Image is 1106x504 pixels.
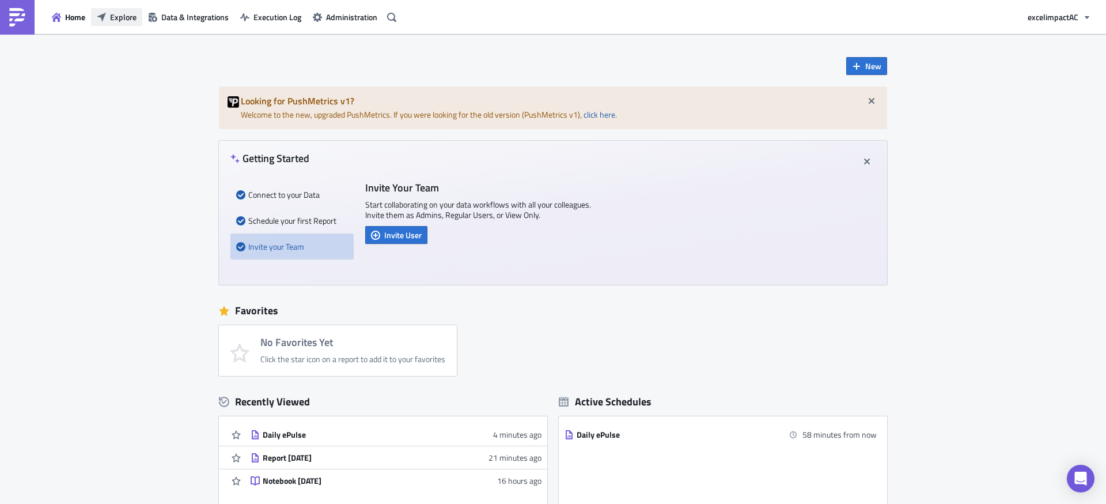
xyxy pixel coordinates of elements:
button: Invite User [365,226,427,244]
div: Daily ePulse [263,430,464,440]
h4: Invite Your Team [365,182,596,194]
div: Welcome to the new, upgraded PushMetrics. If you were looking for the old version (PushMetrics v1... [219,86,887,129]
img: PushMetrics [8,8,26,27]
div: Notebook [DATE] [263,476,464,486]
div: Open Intercom Messenger [1067,465,1094,492]
button: New [846,57,887,75]
time: 2025-09-24T12:13:26Z [493,428,541,441]
p: Start collaborating on your data workflows with all your colleagues. Invite them as Admins, Regul... [365,200,596,220]
div: Schedule your first Report [236,208,348,234]
span: New [865,60,881,72]
a: Daily ePulse4 minutes ago [251,423,541,446]
time: 2025-09-23T20:31:57Z [497,475,541,487]
div: Click the star icon on a report to add it to your favorites [260,354,445,364]
button: Execution Log [234,8,307,26]
span: Data & Integrations [161,11,229,23]
span: Execution Log [253,11,301,23]
span: Home [65,11,85,23]
div: Daily ePulse [577,430,778,440]
div: Active Schedules [559,395,652,408]
button: Home [46,8,91,26]
a: Notebook [DATE]16 hours ago [251,469,541,492]
time: 2025-09-24 07:15 [802,428,877,441]
a: click here [584,108,615,121]
button: Data & Integrations [142,8,234,26]
a: Report [DATE]21 minutes ago [251,446,541,469]
button: Administration [307,8,383,26]
span: Explore [110,11,137,23]
div: Favorites [219,302,887,319]
h5: Looking for PushMetrics v1? [241,96,878,106]
div: Recently Viewed [219,393,547,411]
div: Connect to your Data [236,182,348,208]
span: Invite User [384,229,422,241]
button: Explore [91,8,142,26]
a: Daily ePulse58 minutes from now [565,423,877,446]
time: 2025-09-24T11:56:24Z [488,452,541,464]
div: Invite your Team [236,234,348,259]
button: excelimpactAC [1022,8,1097,26]
span: Administration [326,11,377,23]
div: Report [DATE] [263,453,464,463]
span: excelimpact AC [1028,11,1078,23]
h4: No Favorites Yet [260,337,445,348]
h4: Getting Started [230,152,309,164]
